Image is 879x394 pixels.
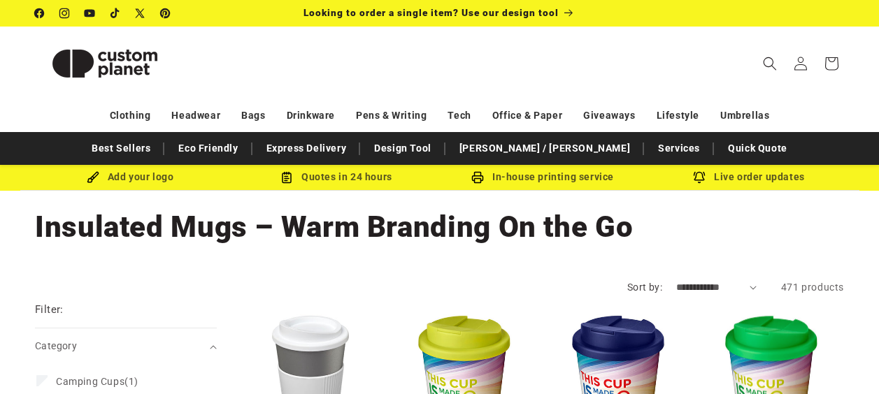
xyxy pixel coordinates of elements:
[35,302,64,318] h2: Filter:
[471,171,484,184] img: In-house printing
[85,136,157,161] a: Best Sellers
[720,103,769,128] a: Umbrellas
[646,168,852,186] div: Live order updates
[440,168,646,186] div: In-house printing service
[356,103,427,128] a: Pens & Writing
[87,171,99,184] img: Brush Icon
[171,136,245,161] a: Eco Friendly
[367,136,438,161] a: Design Tool
[30,27,180,100] a: Custom Planet
[721,136,794,161] a: Quick Quote
[171,103,220,128] a: Headwear
[35,32,175,95] img: Custom Planet
[693,171,706,184] img: Order updates
[657,103,699,128] a: Lifestyle
[452,136,637,161] a: [PERSON_NAME] / [PERSON_NAME]
[27,168,234,186] div: Add your logo
[755,48,785,79] summary: Search
[492,103,562,128] a: Office & Paper
[781,282,844,293] span: 471 products
[234,168,440,186] div: Quotes in 24 hours
[303,7,559,18] span: Looking to order a single item? Use our design tool
[259,136,354,161] a: Express Delivery
[241,103,265,128] a: Bags
[56,376,124,387] span: Camping Cups
[448,103,471,128] a: Tech
[56,375,138,388] span: (1)
[583,103,635,128] a: Giveaways
[287,103,335,128] a: Drinkware
[35,340,77,351] span: Category
[35,328,217,364] summary: Category (0 selected)
[627,282,662,293] label: Sort by:
[110,103,151,128] a: Clothing
[280,171,293,184] img: Order Updates Icon
[35,208,844,246] h1: Insulated Mugs – Warm Branding On the Go
[651,136,707,161] a: Services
